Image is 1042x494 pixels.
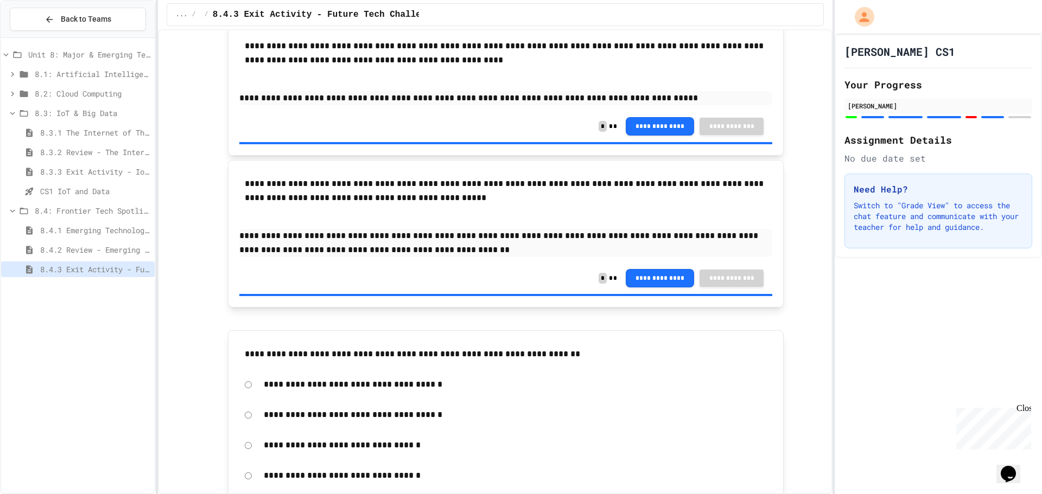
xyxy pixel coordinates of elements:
div: No due date set [844,152,1032,165]
span: Back to Teams [61,14,111,25]
p: Switch to "Grade View" to access the chat feature and communicate with your teacher for help and ... [854,200,1023,233]
h1: [PERSON_NAME] CS1 [844,44,955,59]
h2: Your Progress [844,77,1032,92]
span: / [205,10,208,19]
button: Back to Teams [10,8,146,31]
span: 8.4.3 Exit Activity - Future Tech Challenge [40,264,150,275]
h2: Assignment Details [844,132,1032,147]
iframe: chat widget [952,403,1031,450]
span: 8.4.2 Review - Emerging Technologies: Shaping Our Digital Future [40,244,150,255]
span: 8.4.3 Exit Activity - Future Tech Challenge [213,8,437,21]
span: 8.4.1 Emerging Technologies: Shaping Our Digital Future [40,224,150,236]
span: 8.3.3 Exit Activity - IoT Data Detective Challenge [40,166,150,177]
span: 8.3: IoT & Big Data [35,107,150,119]
h3: Need Help? [854,183,1023,196]
div: My Account [843,4,877,29]
iframe: chat widget [996,451,1031,483]
span: 8.4: Frontier Tech Spotlight [35,205,150,216]
div: [PERSON_NAME] [848,101,1029,111]
span: 8.1: Artificial Intelligence Basics [35,68,150,80]
span: Unit 8: Major & Emerging Technologies [28,49,150,60]
span: ... [176,10,188,19]
span: 8.2: Cloud Computing [35,88,150,99]
span: / [192,10,195,19]
span: 8.3.1 The Internet of Things and Big Data: Our Connected Digital World [40,127,150,138]
span: 8.3.2 Review - The Internet of Things and Big Data [40,146,150,158]
span: CS1 IoT and Data [40,185,150,197]
div: Chat with us now!Close [4,4,75,69]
